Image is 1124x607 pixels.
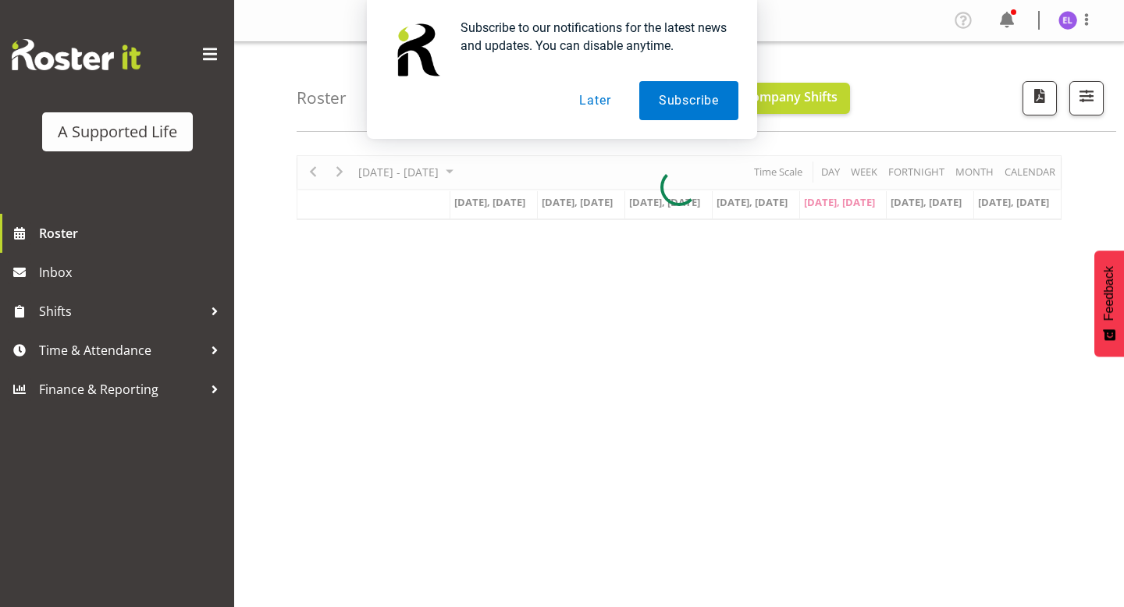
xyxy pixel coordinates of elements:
[39,300,203,323] span: Shifts
[560,81,630,120] button: Later
[39,261,226,284] span: Inbox
[386,19,448,81] img: notification icon
[1094,250,1124,357] button: Feedback - Show survey
[39,378,203,401] span: Finance & Reporting
[1102,266,1116,321] span: Feedback
[448,19,738,55] div: Subscribe to our notifications for the latest news and updates. You can disable anytime.
[639,81,738,120] button: Subscribe
[39,339,203,362] span: Time & Attendance
[39,222,226,245] span: Roster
